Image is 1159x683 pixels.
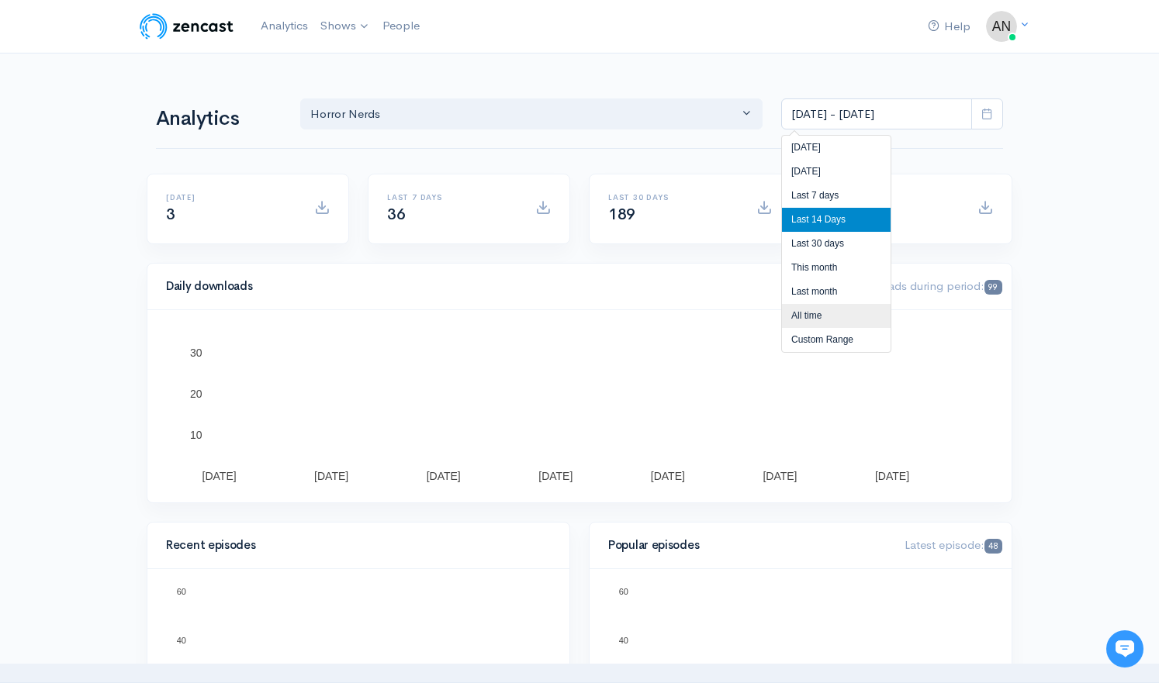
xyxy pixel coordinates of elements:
[190,429,202,441] text: 10
[177,587,186,596] text: 60
[782,256,891,280] li: This month
[782,304,891,328] li: All time
[166,205,175,224] span: 3
[846,278,1002,293] span: Downloads during period:
[782,232,891,256] li: Last 30 days
[875,470,909,482] text: [DATE]
[21,266,289,285] p: Find an answer quickly
[782,160,891,184] li: [DATE]
[905,537,1002,552] span: Latest episode:
[608,205,635,224] span: 189
[254,9,314,43] a: Analytics
[619,636,628,645] text: 40
[782,136,891,160] li: [DATE]
[166,329,993,484] svg: A chart.
[424,358,455,371] text: Ep. 24
[427,470,461,482] text: [DATE]
[608,193,738,202] h6: Last 30 days
[23,103,287,178] h2: Just let us know if you need anything and we'll be happy to help! 🙂
[782,208,891,232] li: Last 14 Days
[300,98,763,130] button: Horror Nerds
[829,193,959,202] h6: All time
[781,98,972,130] input: analytics date range selector
[986,11,1017,42] img: ...
[782,280,891,304] li: Last month
[922,10,977,43] a: Help
[619,587,628,596] text: 60
[24,205,286,236] button: New conversation
[387,193,517,202] h6: Last 7 days
[166,539,541,552] h4: Recent episodes
[476,623,501,632] text: Ep. 24
[1106,630,1143,667] iframe: gist-messenger-bubble-iframe
[100,215,186,227] span: New conversation
[23,75,287,100] h1: Hi 👋
[310,105,739,123] div: Horror Nerds
[166,193,296,202] h6: [DATE]
[984,280,1002,295] span: 99
[782,328,891,352] li: Custom Range
[538,470,573,482] text: [DATE]
[156,108,282,130] h1: Analytics
[782,184,891,208] li: Last 7 days
[202,470,237,482] text: [DATE]
[177,636,186,645] text: 40
[763,470,797,482] text: [DATE]
[314,9,376,43] a: Shows
[45,291,277,323] input: Search articles
[984,539,1002,554] span: 48
[658,623,683,632] text: Ep. 24
[387,205,405,224] span: 36
[190,388,202,400] text: 20
[190,347,202,359] text: 30
[376,9,426,43] a: People
[608,539,886,552] h4: Popular episodes
[651,470,685,482] text: [DATE]
[314,470,348,482] text: [DATE]
[429,407,449,419] text: C...)
[137,11,236,42] img: ZenCast Logo
[166,280,828,293] h4: Daily downloads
